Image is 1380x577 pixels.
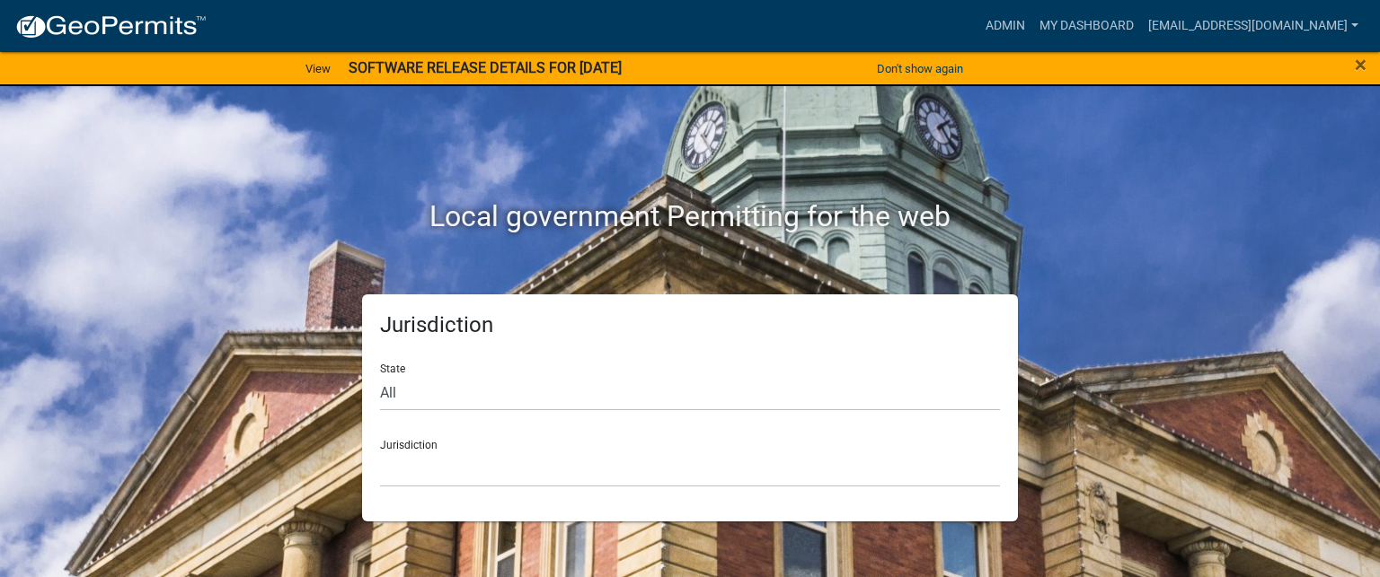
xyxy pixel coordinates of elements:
h5: Jurisdiction [380,312,1000,338]
span: × [1355,52,1367,77]
strong: SOFTWARE RELEASE DETAILS FOR [DATE] [349,59,622,76]
a: [EMAIL_ADDRESS][DOMAIN_NAME] [1141,9,1366,43]
button: Close [1355,54,1367,75]
a: Admin [978,9,1032,43]
a: My Dashboard [1032,9,1141,43]
h2: Local government Permitting for the web [191,199,1189,233]
button: Don't show again [870,54,970,83]
a: View [298,54,338,83]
